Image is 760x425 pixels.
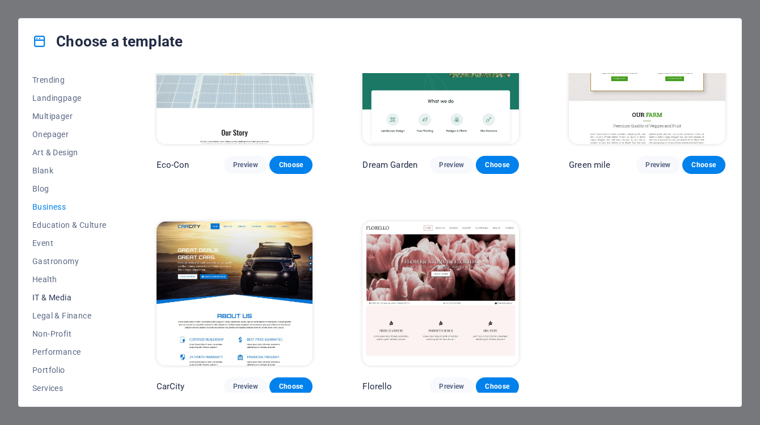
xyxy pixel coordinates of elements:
span: Business [32,202,107,211]
button: Education & Culture [32,216,107,234]
button: Portfolio [32,361,107,379]
span: Landingpage [32,93,107,103]
button: Choose [269,377,313,396]
button: Landingpage [32,89,107,107]
span: Non-Profit [32,329,107,338]
span: Onepager [32,130,107,139]
button: IT & Media [32,288,107,307]
img: Florello [362,222,519,365]
button: Choose [476,156,519,174]
button: Non-Profit [32,325,107,343]
button: Preview [224,377,267,396]
button: Preview [224,156,267,174]
button: Performance [32,343,107,361]
span: IT & Media [32,293,107,302]
span: Trending [32,75,107,84]
button: Trending [32,71,107,89]
h4: Choose a template [32,32,183,50]
button: Multipager [32,107,107,125]
span: Education & Culture [32,220,107,229]
span: Choose [278,160,303,169]
p: Green mile [569,159,610,171]
span: Event [32,239,107,248]
span: Art & Design [32,148,107,157]
span: Blog [32,184,107,193]
span: Portfolio [32,365,107,375]
button: Onepager [32,125,107,143]
p: Eco-Con [157,159,189,171]
button: Gastronomy [32,252,107,270]
p: CarCity [157,381,185,392]
span: Health [32,275,107,284]
span: Blank [32,166,107,175]
button: Choose [682,156,725,174]
button: Event [32,234,107,252]
p: Florello [362,381,392,392]
span: Choose [278,382,303,391]
button: Health [32,270,107,288]
span: Preview [233,382,258,391]
span: Preview [645,160,670,169]
span: Legal & Finance [32,311,107,320]
button: Preview [636,156,679,174]
p: Dream Garden [362,159,417,171]
button: Choose [269,156,313,174]
span: Services [32,384,107,393]
button: Blank [32,161,107,180]
button: Preview [430,377,473,396]
button: Business [32,198,107,216]
span: Performance [32,347,107,356]
button: Blog [32,180,107,198]
span: Choose [485,160,510,169]
button: Legal & Finance [32,307,107,325]
span: Preview [439,160,464,169]
span: Gastronomy [32,257,107,266]
img: CarCity [157,222,313,365]
span: Choose [485,382,510,391]
span: Preview [439,382,464,391]
button: Art & Design [32,143,107,161]
button: Preview [430,156,473,174]
button: Services [32,379,107,397]
span: Preview [233,160,258,169]
span: Choose [691,160,716,169]
span: Multipager [32,112,107,121]
button: Choose [476,377,519,396]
